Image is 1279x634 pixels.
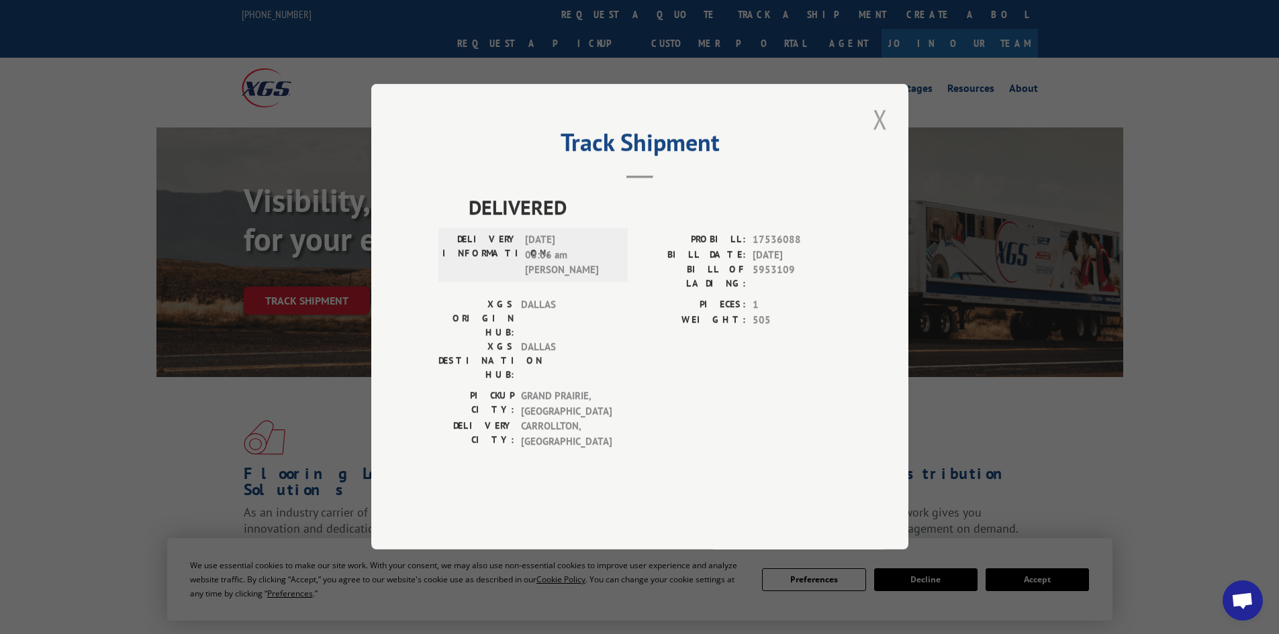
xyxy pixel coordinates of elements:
span: CARROLLTON , [GEOGRAPHIC_DATA] [521,419,612,450]
button: Close modal [869,101,892,138]
span: GRAND PRAIRIE , [GEOGRAPHIC_DATA] [521,389,612,419]
label: XGS DESTINATION HUB: [438,340,514,382]
span: 1 [753,298,841,313]
label: DELIVERY CITY: [438,419,514,450]
label: XGS ORIGIN HUB: [438,298,514,340]
label: BILL OF LADING: [640,263,746,291]
span: 5953109 [753,263,841,291]
label: BILL DATE: [640,248,746,263]
label: WEIGHT: [640,313,746,328]
span: [DATE] 08:06 am [PERSON_NAME] [525,233,616,278]
label: PROBILL: [640,233,746,248]
span: DELIVERED [469,193,841,223]
a: Open chat [1223,580,1263,621]
label: DELIVERY INFORMATION: [442,233,518,278]
span: 505 [753,313,841,328]
label: PICKUP CITY: [438,389,514,419]
h2: Track Shipment [438,133,841,158]
label: PIECES: [640,298,746,313]
span: 17536088 [753,233,841,248]
span: DALLAS [521,340,612,382]
span: DALLAS [521,298,612,340]
span: [DATE] [753,248,841,263]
